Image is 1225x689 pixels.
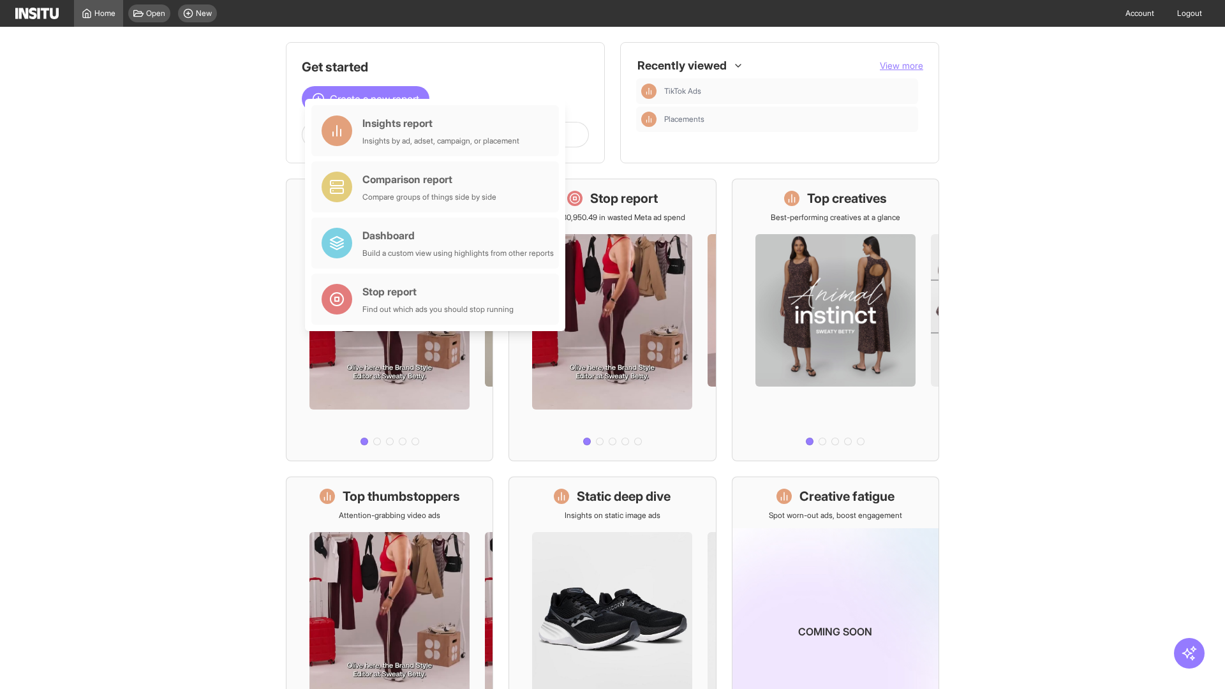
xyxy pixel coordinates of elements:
[880,60,923,71] span: View more
[577,487,671,505] h1: Static deep dive
[15,8,59,19] img: Logo
[146,8,165,19] span: Open
[302,86,429,112] button: Create a new report
[807,189,887,207] h1: Top creatives
[330,91,419,107] span: Create a new report
[362,172,496,187] div: Comparison report
[94,8,115,19] span: Home
[664,114,913,124] span: Placements
[343,487,460,505] h1: Top thumbstoppers
[771,212,900,223] p: Best-performing creatives at a glance
[362,228,554,243] div: Dashboard
[641,84,657,99] div: Insights
[539,212,685,223] p: Save £30,950.49 in wasted Meta ad spend
[362,136,519,146] div: Insights by ad, adset, campaign, or placement
[590,189,658,207] h1: Stop report
[362,115,519,131] div: Insights report
[196,8,212,19] span: New
[362,192,496,202] div: Compare groups of things side by side
[880,59,923,72] button: View more
[286,179,493,461] a: What's live nowSee all active ads instantly
[302,58,589,76] h1: Get started
[509,179,716,461] a: Stop reportSave £30,950.49 in wasted Meta ad spend
[362,248,554,258] div: Build a custom view using highlights from other reports
[641,112,657,127] div: Insights
[664,86,913,96] span: TikTok Ads
[565,510,660,521] p: Insights on static image ads
[664,114,704,124] span: Placements
[362,304,514,315] div: Find out which ads you should stop running
[339,510,440,521] p: Attention-grabbing video ads
[664,86,701,96] span: TikTok Ads
[362,284,514,299] div: Stop report
[732,179,939,461] a: Top creativesBest-performing creatives at a glance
